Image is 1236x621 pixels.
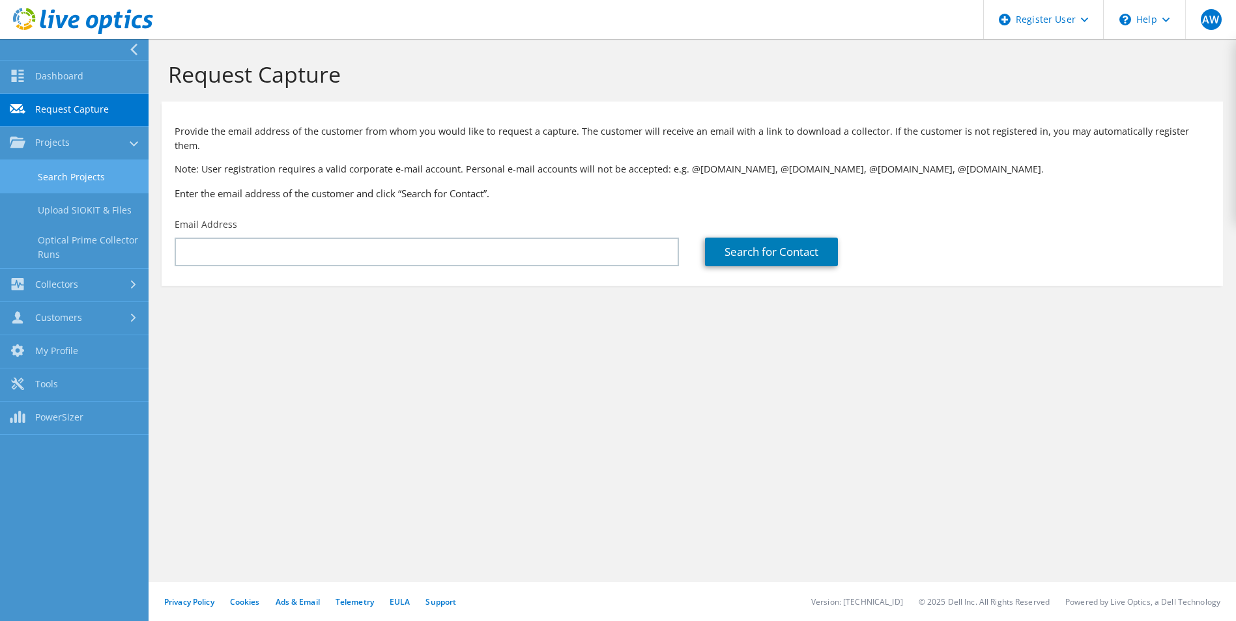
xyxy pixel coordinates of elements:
[336,596,374,607] a: Telemetry
[230,596,260,607] a: Cookies
[168,61,1210,88] h1: Request Capture
[705,238,838,266] a: Search for Contact
[175,124,1210,153] p: Provide the email address of the customer from whom you would like to request a capture. The cust...
[276,596,320,607] a: Ads & Email
[811,596,903,607] li: Version: [TECHNICAL_ID]
[390,596,410,607] a: EULA
[175,162,1210,176] p: Note: User registration requires a valid corporate e-mail account. Personal e-mail accounts will ...
[175,218,237,231] label: Email Address
[425,596,456,607] a: Support
[919,596,1050,607] li: © 2025 Dell Inc. All Rights Reserved
[175,186,1210,200] h3: Enter the email address of the customer and click “Search for Contact”.
[1065,596,1220,607] li: Powered by Live Optics, a Dell Technology
[164,596,214,607] a: Privacy Policy
[1119,14,1131,25] svg: \n
[1201,9,1222,30] span: AW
